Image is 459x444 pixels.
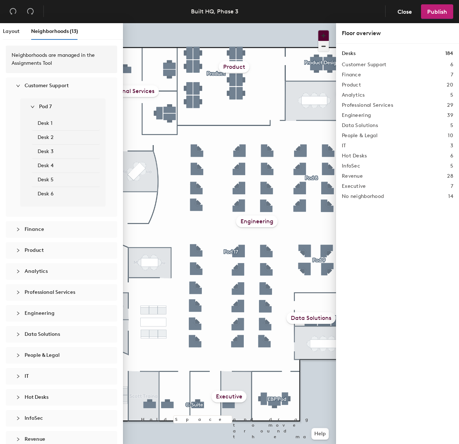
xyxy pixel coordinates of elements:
span: Professional Services [25,289,75,295]
div: Product [219,61,250,73]
span: Desk 2 [38,134,54,141]
span: undo [9,8,17,15]
h1: 184 [445,50,453,58]
h2: Finance [342,72,361,78]
span: Finance [25,226,44,232]
span: People & Legal [25,352,60,358]
span: Desk 3 [38,148,54,156]
span: collapsed [16,290,20,295]
h2: Product [342,82,361,88]
h2: InfoSec [342,163,360,169]
span: Data Solutions [25,331,60,337]
h2: 5 [450,92,453,98]
span: Desk 5 [38,176,54,184]
h2: No neighborhood [342,194,384,199]
h2: 5 [450,123,453,128]
span: Hot Desks [25,394,48,400]
div: Pod 7 [26,98,106,115]
h2: 6 [450,153,453,159]
div: Analytics [12,263,111,280]
span: IT [25,373,29,379]
h2: Customer Support [342,62,386,68]
h2: 6 [450,62,453,68]
span: Analytics [25,268,48,274]
span: collapsed [16,437,20,441]
span: collapsed [16,395,20,399]
div: Customer Support [12,77,111,94]
span: Customer Support [25,83,69,89]
div: Hot Desks [12,389,111,406]
div: Finance [12,221,111,238]
span: Product [25,247,44,253]
h2: 20 [447,82,453,88]
div: Data Solutions [286,312,336,324]
h2: 7 [451,183,453,189]
span: collapsed [16,374,20,379]
h2: Hot Desks [342,153,367,159]
button: Help [311,428,329,440]
span: collapsed [16,416,20,420]
h2: Professional Services [342,102,393,108]
strong: Pod 7 [39,103,52,110]
span: InfoSec [25,415,43,421]
button: Publish [421,4,453,19]
h2: Revenue [342,173,363,179]
h2: IT [342,143,346,149]
span: Close [398,8,412,15]
span: collapsed [16,311,20,316]
button: Close [391,4,418,19]
div: Data Solutions [12,326,111,343]
div: Engineering [236,216,278,227]
div: People & Legal [12,347,111,364]
span: Publish [427,8,447,15]
h2: Executive [342,183,366,189]
h2: 29 [447,102,453,108]
h2: 5 [450,163,453,169]
span: Desk 6 [38,190,54,198]
div: Engineering [12,305,111,322]
div: IT [12,368,111,385]
h2: 7 [451,72,453,78]
span: Desk 1 [38,119,52,127]
button: Redo (⌘ + ⇧ + Z) [23,4,38,19]
button: Undo (⌘ + Z) [6,4,20,19]
div: Floor overview [342,29,453,38]
div: InfoSec [12,410,111,427]
span: expanded [16,84,20,88]
span: collapsed [16,353,20,358]
span: collapsed [16,227,20,232]
div: Executive [212,391,247,402]
h2: People & Legal [342,133,378,139]
span: collapsed [16,332,20,337]
h2: 28 [447,173,453,179]
span: collapsed [16,248,20,253]
h2: 3 [450,143,453,149]
span: expanded [30,105,35,109]
div: Professional Services [94,85,159,97]
div: Neighborhoods are managed in the Assignments Tool [12,51,111,67]
div: Professional Services [12,284,111,301]
h2: 10 [448,133,453,139]
span: collapsed [16,269,20,274]
span: Neighborhoods (13) [31,28,78,34]
div: Built HQ, Phase 3 [191,7,238,16]
h2: Engineering [342,113,371,118]
span: Engineering [25,310,55,316]
span: Desk 4 [38,162,54,170]
h2: Data Solutions [342,123,378,128]
div: Product [12,242,111,259]
h2: 14 [448,194,453,199]
h2: 39 [447,113,453,118]
span: Revenue [25,436,45,442]
span: Layout [3,28,20,34]
h2: Analytics [342,92,365,98]
h1: Desks [342,50,356,58]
